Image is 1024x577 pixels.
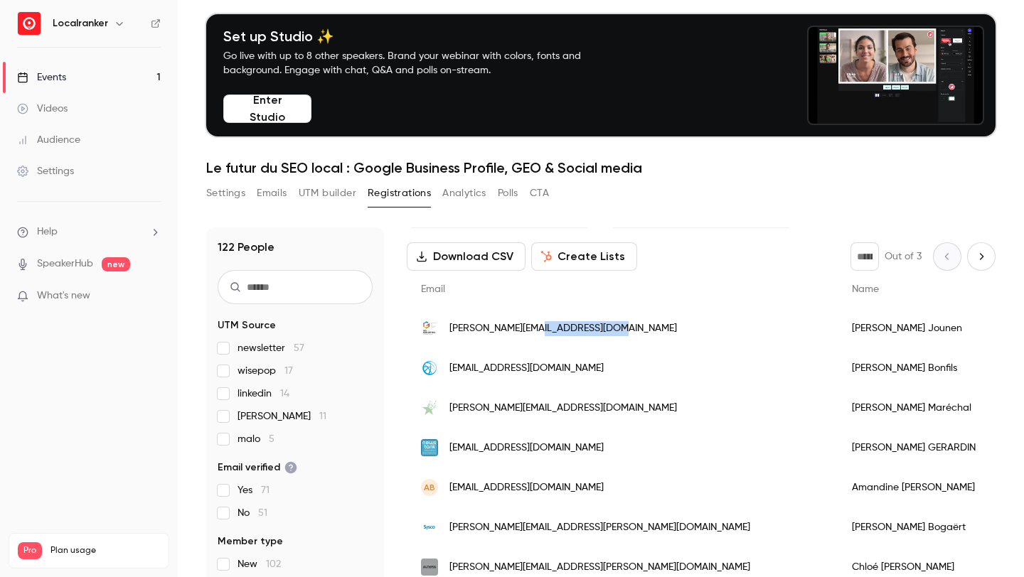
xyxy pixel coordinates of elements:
[238,557,281,571] span: New
[885,249,922,264] p: Out of 3
[284,366,293,376] span: 17
[421,284,445,294] span: Email
[223,28,614,45] h4: Set up Studio ✨
[421,320,438,337] img: lesgaillettes.be
[238,364,293,378] span: wisepop
[261,485,270,495] span: 71
[421,519,438,536] img: sysco.com
[449,441,604,455] span: [EMAIL_ADDRESS][DOMAIN_NAME]
[280,389,289,399] span: 14
[449,520,750,535] span: [PERSON_NAME][EMAIL_ADDRESS][PERSON_NAME][DOMAIN_NAME]
[368,182,431,205] button: Registrations
[421,399,438,416] img: lesetoileuses.fr
[17,70,66,85] div: Events
[18,542,42,559] span: Pro
[238,409,326,424] span: [PERSON_NAME]
[223,95,311,123] button: Enter Studio
[238,341,304,355] span: newsletter
[838,308,1015,348] div: [PERSON_NAME] Jounen
[530,182,549,205] button: CTA
[838,468,1015,507] div: Amandine [PERSON_NAME]
[421,559,438,576] img: altema.pro
[17,164,74,178] div: Settings
[421,439,438,456] img: newstank.com
[218,239,274,256] h1: 122 People
[498,182,518,205] button: Polls
[238,387,289,401] span: linkedin
[17,102,68,116] div: Videos
[50,545,160,556] span: Plan usage
[319,411,326,421] span: 11
[257,182,287,205] button: Emails
[238,432,274,446] span: malo
[17,133,80,147] div: Audience
[852,284,879,294] span: Name
[449,401,677,416] span: [PERSON_NAME][EMAIL_ADDRESS][DOMAIN_NAME]
[238,506,267,520] span: No
[266,559,281,569] span: 102
[269,434,274,444] span: 5
[223,49,614,77] p: Go live with up to 8 other speakers. Brand your webinar with colors, fonts and background. Engage...
[449,321,677,336] span: [PERSON_NAME][EMAIL_ADDRESS][DOMAIN_NAME]
[838,507,1015,547] div: [PERSON_NAME] Bogaërt
[838,388,1015,428] div: [PERSON_NAME] Maréchal
[294,343,304,353] span: 57
[37,225,58,239] span: Help
[424,481,435,494] span: AB
[218,460,297,475] span: Email verified
[53,16,108,31] h6: Localranker
[449,560,750,575] span: [PERSON_NAME][EMAIL_ADDRESS][PERSON_NAME][DOMAIN_NAME]
[449,480,604,495] span: [EMAIL_ADDRESS][DOMAIN_NAME]
[37,288,90,303] span: What's new
[531,242,637,271] button: Create Lists
[206,182,245,205] button: Settings
[18,12,41,35] img: Localranker
[407,242,526,271] button: Download CSV
[206,159,996,176] h1: Le futur du SEO local : Google Business Profile, GEO & Social media
[442,182,486,205] button: Analytics
[838,428,1015,468] div: [PERSON_NAME] GERARDIN
[102,257,130,271] span: new
[218,534,283,549] span: Member type
[17,225,161,239] li: help-dropdown-opener
[238,483,270,497] span: Yes
[37,257,93,271] a: SpeakerHub
[299,182,356,205] button: UTM builder
[421,360,438,377] img: elydan.eu
[449,361,604,376] span: [EMAIL_ADDRESS][DOMAIN_NAME]
[838,348,1015,388] div: [PERSON_NAME] Bonfils
[218,318,276,333] span: UTM Source
[967,242,996,271] button: Next page
[258,508,267,518] span: 51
